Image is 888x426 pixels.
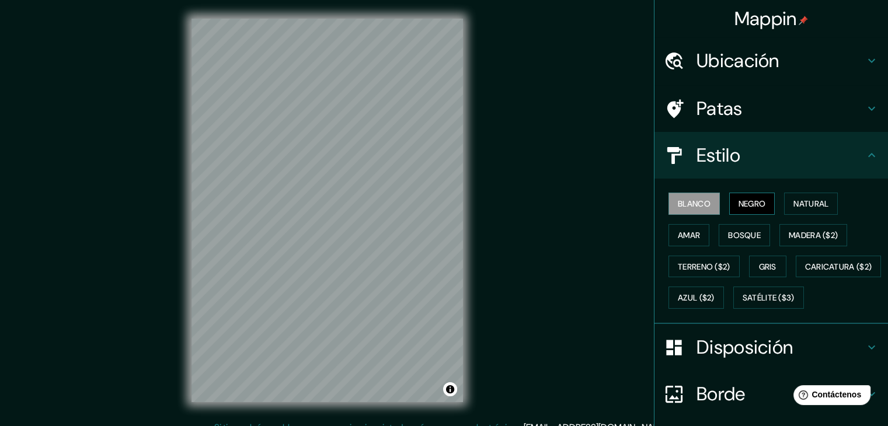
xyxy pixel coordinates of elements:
font: Satélite ($3) [743,293,795,303]
div: Ubicación [654,37,888,84]
canvas: Mapa [191,19,463,402]
font: Negro [739,198,766,209]
div: Estilo [654,132,888,179]
button: Caricatura ($2) [796,256,882,278]
font: Madera ($2) [789,230,838,240]
div: Patas [654,85,888,132]
button: Gris [749,256,786,278]
img: pin-icon.png [799,16,808,25]
button: Amar [668,224,709,246]
button: Madera ($2) [779,224,847,246]
font: Amar [678,230,700,240]
font: Azul ($2) [678,293,715,303]
button: Negro [729,193,775,215]
button: Natural [784,193,838,215]
div: Disposición [654,324,888,371]
font: Caricatura ($2) [805,261,872,272]
button: Bosque [719,224,770,246]
font: Natural [793,198,828,209]
font: Patas [697,96,743,121]
font: Bosque [728,230,761,240]
div: Borde [654,371,888,417]
font: Terreno ($2) [678,261,730,272]
iframe: Lanzador de widgets de ayuda [784,380,875,413]
font: Blanco [678,198,711,209]
font: Gris [759,261,776,272]
font: Disposición [697,335,793,359]
button: Blanco [668,193,720,215]
button: Activar o desactivar atribución [443,382,457,396]
font: Estilo [697,143,740,167]
button: Azul ($2) [668,287,724,309]
font: Mappin [734,6,797,31]
font: Borde [697,382,746,406]
font: Ubicación [697,48,779,73]
button: Terreno ($2) [668,256,740,278]
button: Satélite ($3) [733,287,804,309]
